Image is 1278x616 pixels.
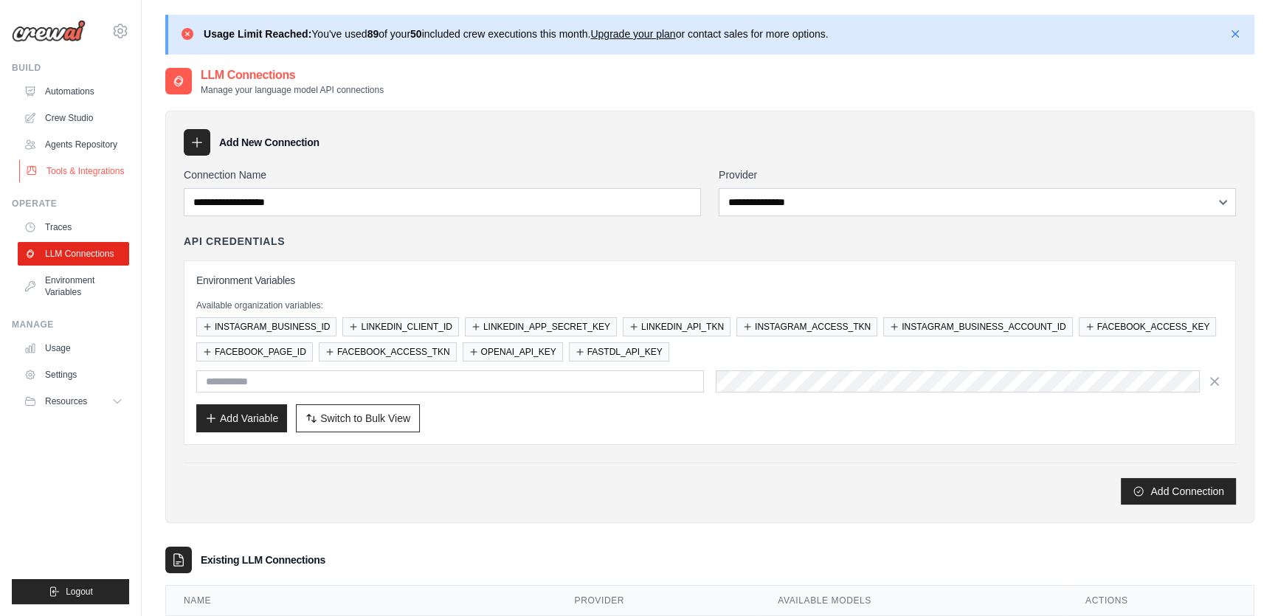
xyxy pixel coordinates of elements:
a: Tools & Integrations [19,159,131,183]
a: Agents Repository [18,133,129,156]
h3: Existing LLM Connections [201,553,325,567]
button: FACEBOOK_ACCESS_TKN [319,342,457,361]
a: Crew Studio [18,106,129,130]
a: Upgrade your plan [590,28,675,40]
strong: Usage Limit Reached: [204,28,311,40]
label: Connection Name [184,167,701,182]
div: Build [12,62,129,74]
a: Automations [18,80,129,103]
img: Logo [12,20,86,42]
button: OPENAI_API_KEY [463,342,563,361]
button: Switch to Bulk View [296,404,420,432]
a: Settings [18,363,129,387]
button: FACEBOOK_ACCESS_KEY [1079,317,1217,336]
button: FACEBOOK_PAGE_ID [196,342,313,361]
a: Traces [18,215,129,239]
label: Provider [719,167,1236,182]
span: Logout [66,586,93,598]
div: Manage [12,319,129,331]
p: You've used of your included crew executions this month. or contact sales for more options. [204,27,829,41]
span: Resources [45,395,87,407]
button: Add Connection [1121,478,1236,505]
button: LINKEDIN_CLIENT_ID [342,317,458,336]
button: LINKEDIN_APP_SECRET_KEY [465,317,617,336]
button: INSTAGRAM_ACCESS_TKN [736,317,877,336]
th: Available Models [760,586,1068,616]
span: Switch to Bulk View [320,411,410,426]
button: Logout [12,579,129,604]
button: INSTAGRAM_BUSINESS_ACCOUNT_ID [883,317,1073,336]
a: Environment Variables [18,269,129,304]
th: Name [166,586,556,616]
div: Operate [12,198,129,210]
a: Usage [18,336,129,360]
h3: Add New Connection [219,135,319,150]
th: Provider [556,586,760,616]
th: Actions [1068,586,1254,616]
h2: LLM Connections [201,66,384,84]
button: INSTAGRAM_BUSINESS_ID [196,317,336,336]
strong: 50 [410,28,422,40]
h3: Environment Variables [196,273,1223,288]
strong: 89 [367,28,379,40]
button: Add Variable [196,404,287,432]
p: Manage your language model API connections [201,84,384,96]
p: Available organization variables: [196,300,1223,311]
button: Resources [18,390,129,413]
a: LLM Connections [18,242,129,266]
button: LINKEDIN_API_TKN [623,317,730,336]
h4: API Credentials [184,234,285,249]
button: FASTDL_API_KEY [569,342,669,361]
